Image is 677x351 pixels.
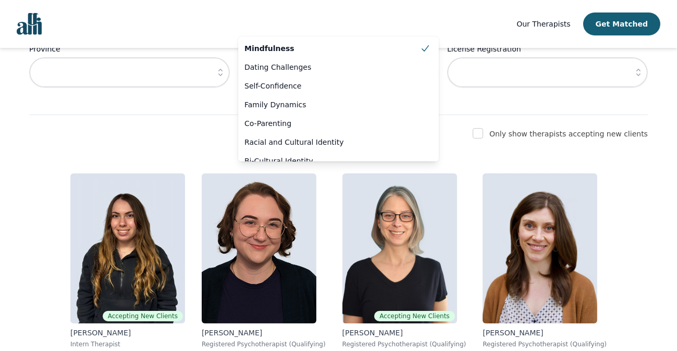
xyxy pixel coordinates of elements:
p: [PERSON_NAME] [483,328,607,338]
p: [PERSON_NAME] [70,328,185,338]
a: Our Therapists [516,18,570,30]
span: Self-Confidence [244,81,420,91]
p: Intern Therapist [70,340,185,348]
span: Accepting New Clients [103,311,183,321]
span: Co-Parenting [244,118,420,129]
label: Only show therapists accepting new clients [489,130,648,138]
button: Get Matched [583,12,660,35]
p: Registered Psychotherapist (Qualifying) [483,340,607,348]
span: Dating Challenges [244,62,420,72]
span: Mindfulness [244,43,420,54]
p: Registered Psychotherapist (Qualifying) [202,340,326,348]
img: Rose_Willow [202,173,316,323]
span: Accepting New Clients [374,311,454,321]
img: alli logo [17,13,42,35]
span: Family Dynamics [244,99,420,110]
span: Racial and Cultural Identity [244,137,420,147]
p: Clear All [29,96,648,108]
p: [PERSON_NAME] [342,328,466,338]
p: Registered Psychotherapist (Qualifying) [342,340,466,348]
img: Mariangela_Servello [70,173,185,323]
span: Our Therapists [516,20,570,28]
img: Taylor_Watson [483,173,597,323]
img: Meghan_Dudley [342,173,457,323]
label: Province [29,43,230,55]
span: Bi-Cultural Identity [244,156,420,166]
label: License Registration [447,43,648,55]
p: [PERSON_NAME] [202,328,326,338]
